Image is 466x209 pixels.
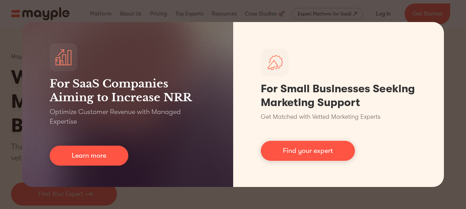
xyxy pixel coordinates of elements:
[50,107,206,126] p: Optimize Customer Revenue with Managed Expertise
[261,112,380,122] p: Get Matched with Vetted Marketing Experts
[261,82,417,109] h1: For Small Businesses Seeking Marketing Support
[50,77,206,104] h3: For SaaS Companies Aiming to Increase NRR
[261,141,355,161] a: Find your expert
[50,146,128,166] a: Learn more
